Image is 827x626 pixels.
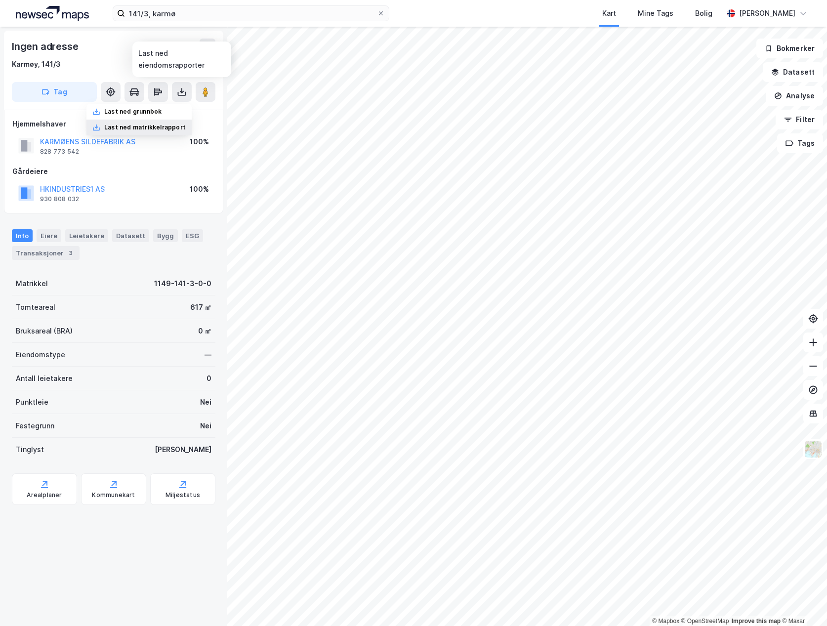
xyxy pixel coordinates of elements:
div: Hjemmelshaver [12,118,215,130]
button: Analyse [766,86,823,106]
div: 1149-141-3-0-0 [154,278,211,290]
div: Last ned grunnbok [104,108,162,116]
div: Kart [602,7,616,19]
img: Z [804,440,823,459]
div: 930 808 032 [40,195,79,203]
div: Leietakere [65,229,108,242]
div: Datasett [112,229,149,242]
input: Søk på adresse, matrikkel, gårdeiere, leietakere eller personer [125,6,377,21]
div: 0 [207,373,211,384]
div: 100% [190,183,209,195]
button: Bokmerker [756,39,823,58]
div: Tinglyst [16,444,44,456]
div: — [205,349,211,361]
div: Nei [200,396,211,408]
div: Transaksjoner [12,246,80,260]
div: Last ned matrikkelrapport [104,124,186,131]
div: Punktleie [16,396,48,408]
div: 828 773 542 [40,148,79,156]
img: logo.a4113a55bc3d86da70a041830d287a7e.svg [16,6,89,21]
a: OpenStreetMap [681,618,729,625]
div: Eiere [37,229,61,242]
div: Kommunekart [92,491,135,499]
div: Antall leietakere [16,373,73,384]
div: Info [12,229,33,242]
div: Mine Tags [638,7,673,19]
div: [PERSON_NAME] [155,444,211,456]
button: Tags [777,133,823,153]
div: 0 ㎡ [198,325,211,337]
a: Mapbox [652,618,679,625]
div: Kontrollprogram for chat [778,579,827,626]
button: Tag [12,82,97,102]
div: Matrikkel [16,278,48,290]
div: Miljøstatus [165,491,200,499]
div: 100% [190,136,209,148]
div: Gårdeiere [12,166,215,177]
div: ESG [182,229,203,242]
div: Bruksareal (BRA) [16,325,73,337]
div: Nei [200,420,211,432]
button: Datasett [763,62,823,82]
div: [PERSON_NAME] [739,7,795,19]
button: Filter [776,110,823,129]
div: Eiendomstype [16,349,65,361]
iframe: Chat Widget [778,579,827,626]
div: Tomteareal [16,301,55,313]
div: 3 [66,248,76,258]
div: Karmøy, 141/3 [12,58,61,70]
div: Festegrunn [16,420,54,432]
div: Bygg [153,229,178,242]
div: Bolig [695,7,712,19]
div: Arealplaner [27,491,62,499]
div: 617 ㎡ [190,301,211,313]
div: Ingen adresse [12,39,80,54]
a: Improve this map [732,618,781,625]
